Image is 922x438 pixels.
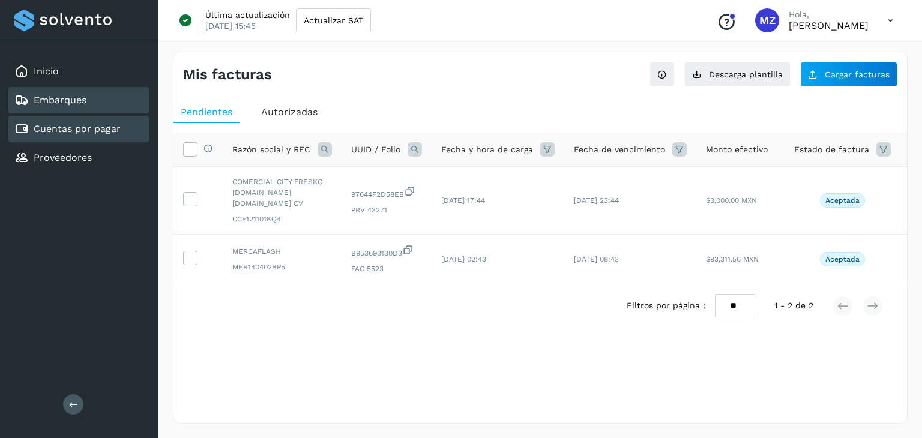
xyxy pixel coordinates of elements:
p: Aceptada [825,196,860,205]
button: Actualizar SAT [296,8,371,32]
span: B953693130D3 [351,244,422,259]
a: Inicio [34,65,59,77]
span: PRV 43271 [351,205,422,215]
div: Inicio [8,58,149,85]
p: Última actualización [205,10,290,20]
span: [DATE] 08:43 [574,255,619,263]
span: Estado de factura [794,143,869,156]
span: COMERCIAL CITY FRESKO [DOMAIN_NAME] [DOMAIN_NAME] CV [232,176,332,209]
a: Embarques [34,94,86,106]
span: FAC 5523 [351,263,422,274]
span: Fecha de vencimiento [574,143,665,156]
span: 1 - 2 de 2 [774,299,813,312]
span: Descarga plantilla [709,70,783,79]
div: Embarques [8,87,149,113]
span: MERCAFLASH [232,246,332,257]
p: [DATE] 15:45 [205,20,256,31]
span: Filtros por página : [627,299,705,312]
span: $3,000.00 MXN [706,196,757,205]
a: Cuentas por pagar [34,123,121,134]
a: Proveedores [34,152,92,163]
button: Descarga plantilla [684,62,791,87]
div: Proveedores [8,145,149,171]
p: Hola, [789,10,869,20]
h4: Mis facturas [183,66,272,83]
p: Mariana Zavala Uribe [789,20,869,31]
span: Pendientes [181,106,232,118]
span: Cargar facturas [825,70,890,79]
span: $93,311.56 MXN [706,255,759,263]
span: [DATE] 17:44 [441,196,485,205]
span: Fecha y hora de carga [441,143,533,156]
span: MER140402BP5 [232,262,332,272]
span: Razón social y RFC [232,143,310,156]
button: Cargar facturas [800,62,897,87]
span: Monto efectivo [706,143,768,156]
span: 97644F2D58EB [351,185,422,200]
span: [DATE] 02:43 [441,255,486,263]
span: Autorizadas [261,106,318,118]
span: UUID / Folio [351,143,400,156]
span: [DATE] 23:44 [574,196,619,205]
span: Actualizar SAT [304,16,363,25]
p: Aceptada [825,255,860,263]
span: CCF121101KQ4 [232,214,332,224]
div: Cuentas por pagar [8,116,149,142]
